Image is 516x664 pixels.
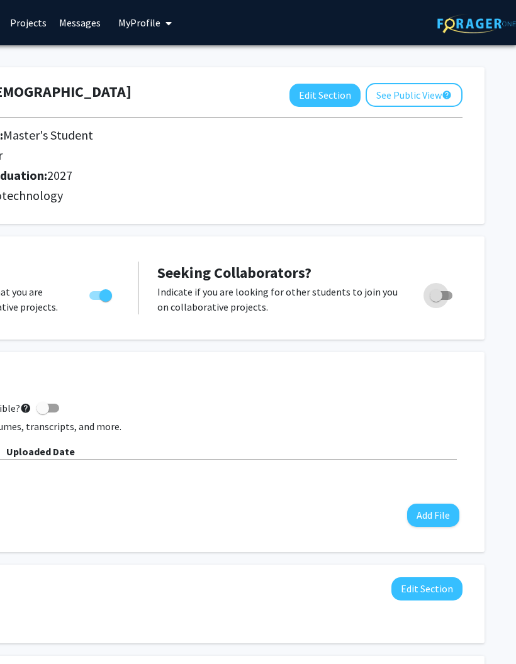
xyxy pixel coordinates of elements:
[3,127,93,143] span: Master's Student
[20,401,31,416] mat-icon: help
[391,577,463,600] button: Edit About
[289,84,361,107] button: Edit Section
[442,87,452,102] mat-icon: help
[157,284,406,314] p: Indicate if you are looking for other students to join you on collaborative projects.
[84,284,119,303] div: Toggle
[118,16,160,29] span: My Profile
[47,167,72,183] span: 2027
[407,504,459,527] button: Add File
[9,607,53,655] iframe: Chat
[366,83,463,107] button: See Public View
[6,445,75,458] b: Uploaded Date
[437,14,516,33] img: ForagerOne Logo
[425,284,459,303] div: Toggle
[157,263,311,282] span: Seeking Collaborators?
[4,1,53,45] a: Projects
[53,1,107,45] a: Messages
